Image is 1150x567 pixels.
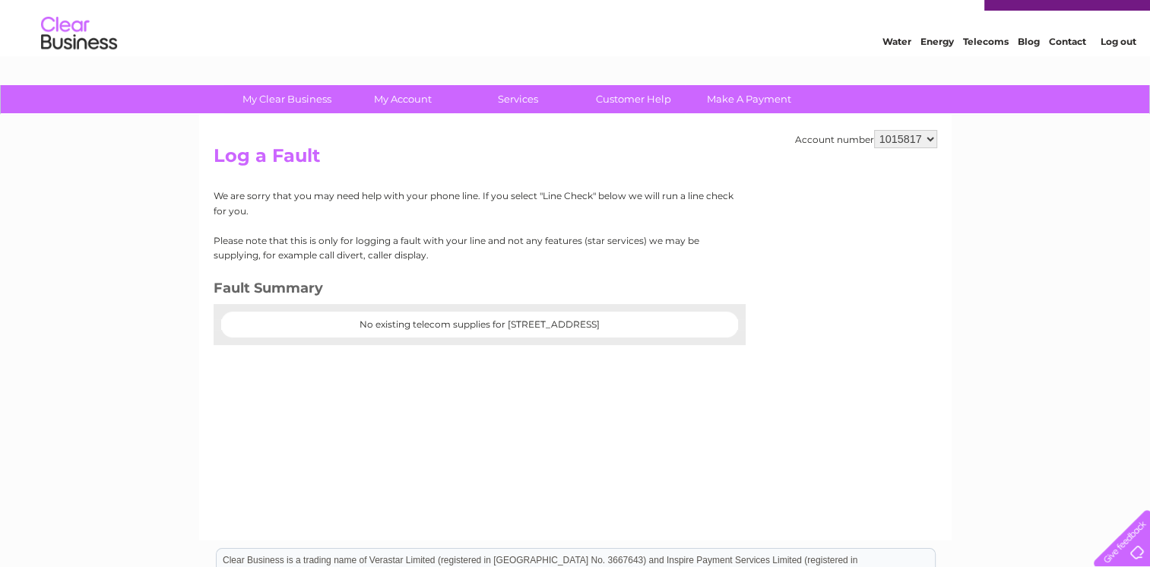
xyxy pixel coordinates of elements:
a: Services [455,85,581,113]
a: My Account [340,85,465,113]
div: Account number [795,130,937,148]
a: Contact [1049,65,1086,76]
img: logo.png [40,40,118,86]
a: Water [882,65,911,76]
p: We are sorry that you may need help with your phone line. If you select "Line Check" below we wil... [214,188,734,217]
a: My Clear Business [224,85,350,113]
a: Telecoms [963,65,1009,76]
a: Customer Help [571,85,696,113]
a: Blog [1018,65,1040,76]
center: No existing telecom supplies for [STREET_ADDRESS] [236,319,723,330]
a: 0333 014 3131 [863,8,968,27]
h3: Fault Summary [214,277,734,304]
a: Log out [1100,65,1136,76]
a: Energy [920,65,954,76]
p: Please note that this is only for logging a fault with your line and not any features (star servi... [214,233,734,262]
h2: Log a Fault [214,145,937,174]
div: Clear Business is a trading name of Verastar Limited (registered in [GEOGRAPHIC_DATA] No. 3667643... [217,8,935,74]
a: Make A Payment [686,85,812,113]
